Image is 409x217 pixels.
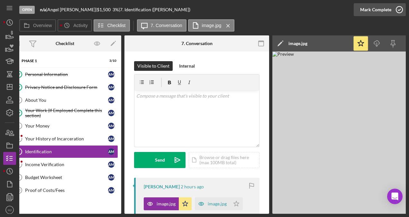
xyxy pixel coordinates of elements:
[208,201,227,206] div: image.jpg
[108,110,114,116] div: A M
[113,7,119,12] div: 3 %
[94,19,130,32] button: Checklist
[22,59,100,63] div: Phase 1
[12,119,118,132] a: 5Your MoneyAM
[56,41,74,46] div: Checklist
[179,61,195,71] div: Internal
[157,201,176,206] div: image.jpg
[12,184,118,197] a: 10Proof of Costs/FeesAM
[108,123,114,129] div: A M
[25,136,108,141] div: Your History of Incarceration
[12,68,118,81] a: Personal InformationAM
[137,61,169,71] div: Visible to Client
[25,175,108,180] div: Budget Worksheet
[108,187,114,193] div: A M
[151,23,182,28] label: 7. Conversation
[288,41,307,46] div: image.jpg
[25,85,108,90] div: Privacy Notice and Disclosure Form
[25,72,108,77] div: Personal Information
[137,19,186,32] button: 7. Conversation
[108,174,114,181] div: A M
[12,158,118,171] a: 8Income VerificationAM
[107,23,126,28] label: Checklist
[387,189,403,204] div: Open Intercom Messenger
[25,149,108,154] div: Identification
[12,145,118,158] a: 7IdentificationAM
[195,197,243,210] button: image.jpg
[19,6,35,14] div: Open
[108,136,114,142] div: A M
[202,23,222,28] label: image.jpg
[155,152,165,168] div: Send
[105,59,116,63] div: 3 / 10
[33,23,52,28] label: Overview
[134,61,173,71] button: Visible to Client
[25,98,108,103] div: About You
[108,148,114,155] div: A M
[108,84,114,90] div: A M
[40,7,46,12] b: n/a
[144,184,180,189] div: [PERSON_NAME]
[108,71,114,78] div: A M
[12,171,118,184] a: 9Budget WorksheetAM
[12,81,118,94] a: Privacy Notice and Disclosure FormAM
[188,19,235,32] button: image.jpg
[25,188,108,193] div: Proof of Costs/Fees
[25,162,108,167] div: Income Verification
[40,7,47,12] div: |
[47,7,97,12] div: Angel [PERSON_NAME] |
[73,23,87,28] label: Activity
[134,152,186,168] button: Send
[25,108,108,118] div: Your Work (If Employed Complete this section)
[176,61,198,71] button: Internal
[12,107,118,119] a: Your Work (If Employed Complete this section)AM
[3,203,16,216] button: HJ
[8,208,12,212] text: HJ
[25,123,108,128] div: Your Money
[97,7,111,12] span: $1,500
[354,3,406,16] button: Mark Complete
[108,97,114,103] div: A M
[19,19,56,32] button: Overview
[181,184,204,189] time: 2025-09-03 18:02
[12,132,118,145] a: 6Your History of IncarcerationAM
[108,161,114,168] div: A M
[360,3,391,16] div: Mark Complete
[181,41,213,46] div: 7. Conversation
[12,94,118,107] a: 3About YouAM
[144,197,192,210] button: image.jpg
[119,7,190,12] div: | 7. Identification ([PERSON_NAME])
[58,19,92,32] button: Activity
